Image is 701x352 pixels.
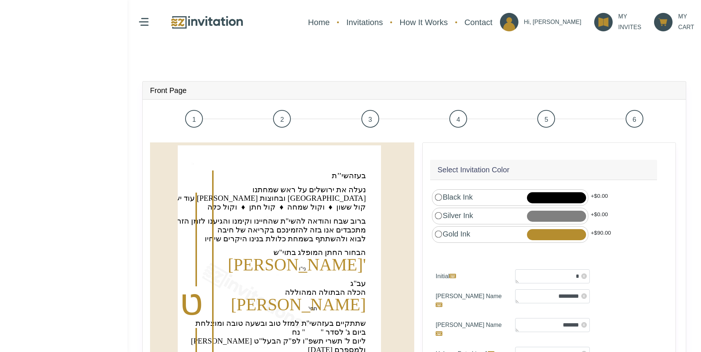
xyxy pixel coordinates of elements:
[461,13,496,32] a: Contact
[500,13,518,31] img: ico_account.png
[343,13,387,32] a: Invitations
[361,110,379,128] span: 3
[654,13,673,31] img: ico_cart.png
[581,293,587,299] span: x
[228,255,366,274] text: ‏[PERSON_NAME]'‏
[195,319,366,327] text: ‏שתתקיים בעזהשי''ת למזל טוב ובשעה טובה ומוצלחת‏
[396,13,451,32] a: How It Works
[434,210,473,221] label: Silver Ink
[434,191,473,203] label: Black Ink
[618,11,641,33] p: MY INVITES
[205,234,366,243] text: ‏לבוא ולהשתתף בשמחת כלולת בנינו היקרים שיחיו‏
[238,107,326,131] a: 2
[179,282,203,323] text: ‏ט‏
[537,110,555,128] span: 5
[524,17,582,28] p: Hi, [PERSON_NAME]
[191,337,366,345] text: ‏[PERSON_NAME] ליום ל' תשרי תשפ"ו לפ"ק הבעל"ט‏
[304,13,334,32] a: Home
[326,107,414,131] a: 3
[170,14,244,30] img: logo.png
[185,110,203,128] span: 1
[150,86,187,95] h4: Front Page
[670,322,694,345] iframe: chat widget
[435,194,442,201] input: Black Ink
[299,266,306,272] text: ‏ני"ו‏
[449,110,467,128] span: 4
[147,194,366,202] text: ‏עוד ישמע בערי [PERSON_NAME] ובחוצות [GEOGRAPHIC_DATA]‏
[626,110,643,128] span: 6
[430,269,510,283] label: Initial
[309,306,317,311] text: ‏תחי'‏
[588,189,610,206] div: +$0.00
[434,228,470,239] label: Gold Ink
[581,273,587,279] span: x
[438,164,510,175] h5: Select Invitation Color
[231,295,366,314] text: ‏[PERSON_NAME]‏
[588,226,614,243] div: +$90.00
[430,289,510,312] label: [PERSON_NAME] Name
[150,107,238,131] a: 1
[207,203,366,211] text: ‏קול ששון ♦ וקול שמחה ♦ קול חתן ♦ וקול כלה‏
[594,13,613,31] img: ico_my_invites.png
[273,110,291,128] span: 2
[176,217,366,225] text: ‏ברוב שבח והודאה להשי''ת שהחיינו וקימנו והגיענו לזמן הזה‏
[273,248,366,256] text: ‏הבחור החתן המופלג בתוי"ש‏
[292,328,366,336] text: ‏ביום ג' לסדר " " נח‏
[217,225,366,234] text: ‏מתכבדים אנו בזה להזמינכם בקריאה של חיבה‏
[332,171,366,180] text: ‏בעזהשי’’ת‏
[350,279,366,287] text: ‏עב"ג‏
[502,107,590,131] a: 5
[285,288,366,296] text: ‏הכלה הבתולה המהוללה‏
[591,107,678,131] a: 6
[678,11,694,33] p: MY CART
[581,322,587,328] span: x
[588,208,610,224] div: +$0.00
[435,231,442,238] input: Gold Ink
[414,107,502,131] a: 4
[430,318,510,341] label: [PERSON_NAME] Name
[252,185,366,194] text: ‏נעלה את ירושלים על ראש שמחתנו‏
[435,212,442,220] input: Silver Ink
